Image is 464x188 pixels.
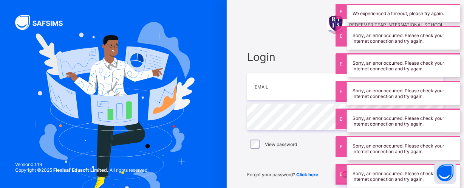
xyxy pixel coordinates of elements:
[247,172,318,177] span: Forgot your password?
[347,53,460,77] div: Sorry, an error occurred. Please check your internet connection and try again.
[347,4,460,22] div: We experienced a timeout, please try again.
[247,50,444,64] span: Login
[347,81,460,105] div: Sorry, an error occurred. Please check your internet connection and try again.
[347,26,460,50] div: Sorry, an error occurred. Please check your internet connection and try again.
[15,167,148,173] span: Copyright © 2025 All rights reserved.
[347,136,460,160] div: Sorry, an error occurred. Please check your internet connection and try again.
[296,172,318,177] a: Click here
[53,167,108,173] strong: Flexisaf Edusoft Limited.
[15,162,148,167] span: Version 0.1.19
[15,15,72,30] img: SAFSIMS Logo
[347,164,460,188] div: Sorry, an error occurred. Please check your internet connection and try again.
[347,109,460,132] div: Sorry, an error occurred. Please check your internet connection and try again.
[265,141,297,147] label: View password
[434,162,456,184] button: Open asap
